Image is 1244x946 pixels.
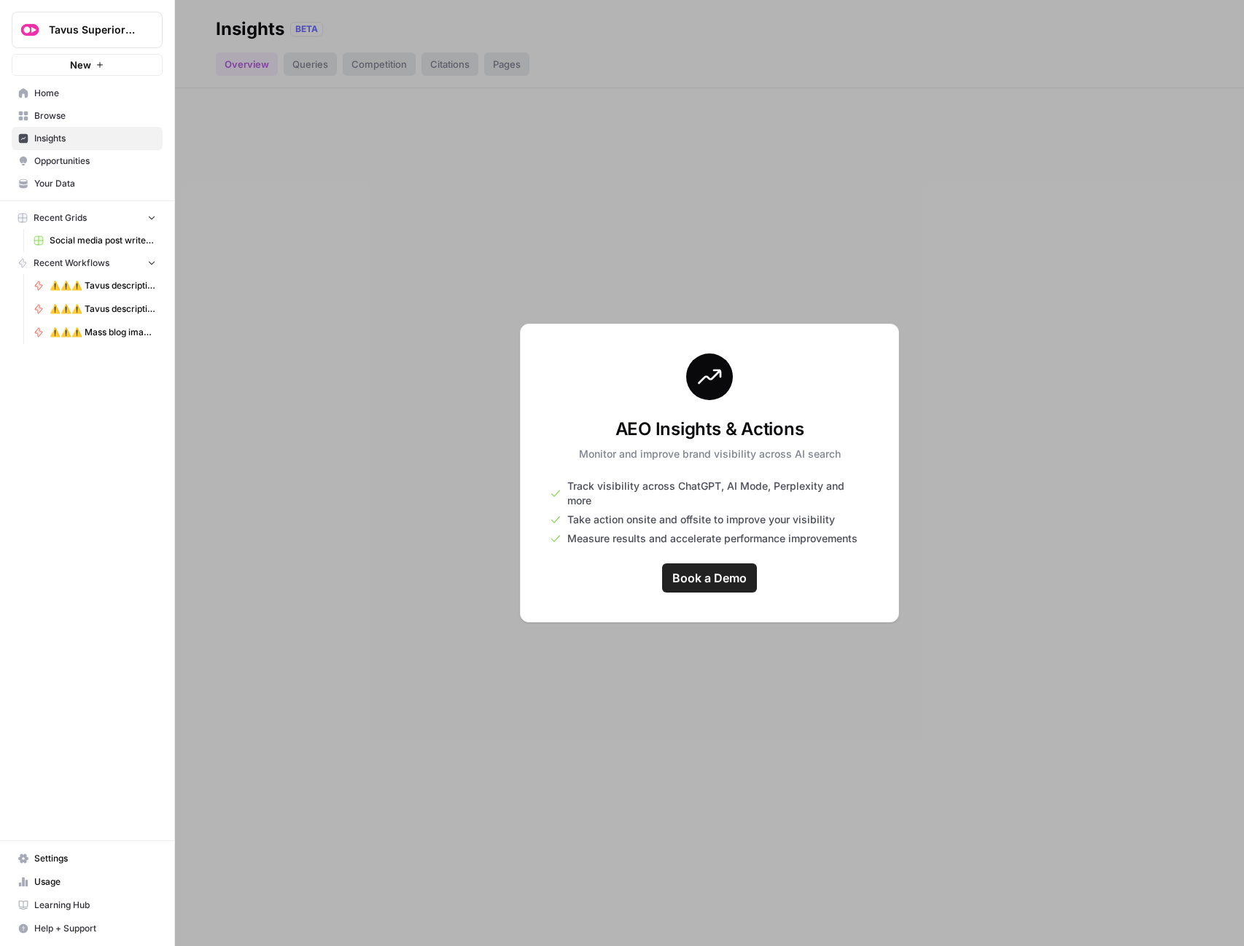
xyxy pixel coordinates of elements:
[34,257,109,270] span: Recent Workflows
[34,852,156,865] span: Settings
[50,279,156,292] span: ⚠️⚠️⚠️ Tavus description updater (ACTIVE)
[579,418,841,441] h3: AEO Insights & Actions
[70,58,91,72] span: New
[27,321,163,344] a: ⚠️⚠️⚠️ Mass blog image updater
[567,479,869,508] span: Track visibility across ChatGPT, AI Mode, Perplexity and more
[34,899,156,912] span: Learning Hub
[12,207,163,229] button: Recent Grids
[567,531,858,546] span: Measure results and accelerate performance improvements
[12,149,163,173] a: Opportunities
[579,447,841,461] p: Monitor and improve brand visibility across AI search
[49,23,137,37] span: Tavus Superiority
[12,54,163,76] button: New
[27,297,163,321] a: ⚠️⚠️⚠️ Tavus description updater WIP
[50,326,156,339] span: ⚠️⚠️⚠️ Mass blog image updater
[34,875,156,888] span: Usage
[50,234,156,247] span: Social media post writer [PERSON_NAME]
[12,172,163,195] a: Your Data
[12,870,163,894] a: Usage
[27,274,163,297] a: ⚠️⚠️⚠️ Tavus description updater (ACTIVE)
[27,229,163,252] a: Social media post writer [PERSON_NAME]
[12,252,163,274] button: Recent Workflows
[12,894,163,917] a: Learning Hub
[662,563,757,593] a: Book a Demo
[12,917,163,940] button: Help + Support
[12,127,163,150] a: Insights
[50,302,156,316] span: ⚠️⚠️⚠️ Tavus description updater WIP
[34,132,156,145] span: Insights
[34,922,156,935] span: Help + Support
[34,155,156,168] span: Opportunities
[567,512,835,527] span: Take action onsite and offsite to improve your visibility
[12,104,163,128] a: Browse
[34,177,156,190] span: Your Data
[12,12,163,48] button: Workspace: Tavus Superiority
[12,847,163,870] a: Settings
[17,17,43,43] img: Tavus Superiority Logo
[34,211,87,224] span: Recent Grids
[12,82,163,105] a: Home
[34,109,156,122] span: Browse
[34,87,156,100] span: Home
[672,569,747,587] span: Book a Demo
